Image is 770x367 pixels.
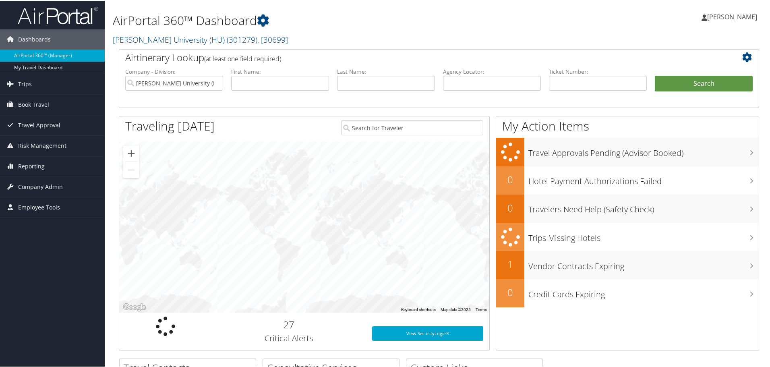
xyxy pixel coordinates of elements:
[123,145,139,161] button: Zoom in
[707,12,757,21] span: [PERSON_NAME]
[528,284,759,299] h3: Credit Cards Expiring
[372,326,483,340] a: View SecurityLogic®
[496,278,759,307] a: 0Credit Cards Expiring
[18,135,66,155] span: Risk Management
[218,317,360,331] h2: 27
[121,301,148,312] img: Google
[528,228,759,243] h3: Trips Missing Hotels
[496,194,759,222] a: 0Travelers Need Help (Safety Check)
[125,117,215,134] h1: Traveling [DATE]
[528,199,759,214] h3: Travelers Need Help (Safety Check)
[496,166,759,194] a: 0Hotel Payment Authorizations Failed
[113,11,548,28] h1: AirPortal 360™ Dashboard
[496,172,524,186] h2: 0
[18,94,49,114] span: Book Travel
[121,301,148,312] a: Open this area in Google Maps (opens a new window)
[18,5,98,24] img: airportal-logo.png
[496,117,759,134] h1: My Action Items
[18,29,51,49] span: Dashboards
[496,285,524,299] h2: 0
[528,256,759,271] h3: Vendor Contracts Expiring
[227,33,257,44] span: ( 301279 )
[18,176,63,196] span: Company Admin
[476,307,487,311] a: Terms (opens in new tab)
[218,332,360,343] h3: Critical Alerts
[18,197,60,217] span: Employee Tools
[496,257,524,270] h2: 1
[113,33,288,44] a: [PERSON_NAME] University (HU)
[231,67,329,75] label: First Name:
[528,171,759,186] h3: Hotel Payment Authorizations Failed
[441,307,471,311] span: Map data ©2025
[496,222,759,251] a: Trips Missing Hotels
[257,33,288,44] span: , [ 30699 ]
[528,143,759,158] h3: Travel Approvals Pending (Advisor Booked)
[702,4,765,28] a: [PERSON_NAME]
[337,67,435,75] label: Last Name:
[496,137,759,166] a: Travel Approvals Pending (Advisor Booked)
[204,54,281,62] span: (at least one field required)
[496,250,759,278] a: 1Vendor Contracts Expiring
[125,50,700,64] h2: Airtinerary Lookup
[443,67,541,75] label: Agency Locator:
[125,67,223,75] label: Company - Division:
[401,306,436,312] button: Keyboard shortcuts
[123,161,139,177] button: Zoom out
[18,73,32,93] span: Trips
[496,200,524,214] h2: 0
[341,120,483,135] input: Search for Traveler
[18,156,45,176] span: Reporting
[655,75,753,91] button: Search
[18,114,60,135] span: Travel Approval
[549,67,647,75] label: Ticket Number:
